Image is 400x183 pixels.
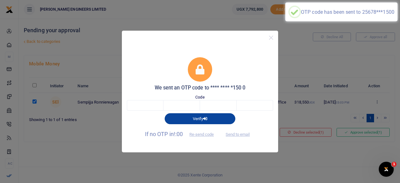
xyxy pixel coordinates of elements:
[195,94,204,100] label: Code
[267,33,276,42] button: Close
[301,9,394,15] div: OTP code has been sent to 25678***1500
[165,113,235,124] button: Verify
[145,131,219,137] span: If no OTP in
[174,131,183,137] span: !:00
[379,162,394,177] iframe: Intercom live chat
[392,162,397,167] span: 1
